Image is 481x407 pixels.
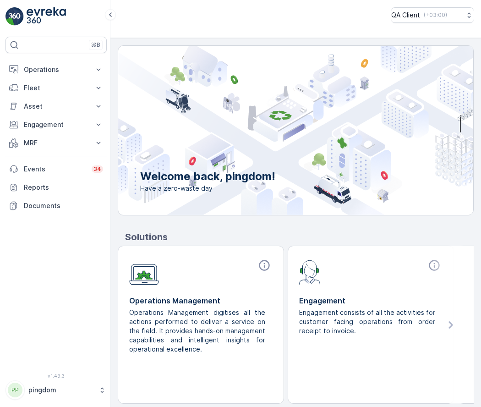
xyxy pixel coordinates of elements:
[5,97,107,115] button: Asset
[140,184,275,193] span: Have a zero-waste day
[28,385,94,395] p: pingdom
[5,380,107,400] button: PPpingdom
[24,165,86,174] p: Events
[5,197,107,215] a: Documents
[299,295,443,306] p: Engagement
[5,79,107,97] button: Fleet
[24,138,88,148] p: MRF
[24,201,103,210] p: Documents
[299,259,321,285] img: module-icon
[129,308,265,354] p: Operations Management digitises all the actions performed to deliver a service on the field. It p...
[391,11,420,20] p: QA Client
[24,183,103,192] p: Reports
[140,169,275,184] p: Welcome back, pingdom!
[5,115,107,134] button: Engagement
[91,41,100,49] p: ⌘B
[129,295,273,306] p: Operations Management
[299,308,435,335] p: Engagement consists of all the activities for customer facing operations from order receipt to in...
[77,46,473,215] img: city illustration
[24,102,88,111] p: Asset
[5,7,24,26] img: logo
[5,373,107,379] span: v 1.49.3
[125,230,474,244] p: Solutions
[27,7,66,26] img: logo_light-DOdMpM7g.png
[8,383,22,397] div: PP
[5,134,107,152] button: MRF
[93,165,101,173] p: 34
[424,11,447,19] p: ( +03:00 )
[129,259,159,285] img: module-icon
[24,65,88,74] p: Operations
[24,120,88,129] p: Engagement
[5,60,107,79] button: Operations
[391,7,474,23] button: QA Client(+03:00)
[24,83,88,93] p: Fleet
[5,160,107,178] a: Events34
[5,178,107,197] a: Reports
